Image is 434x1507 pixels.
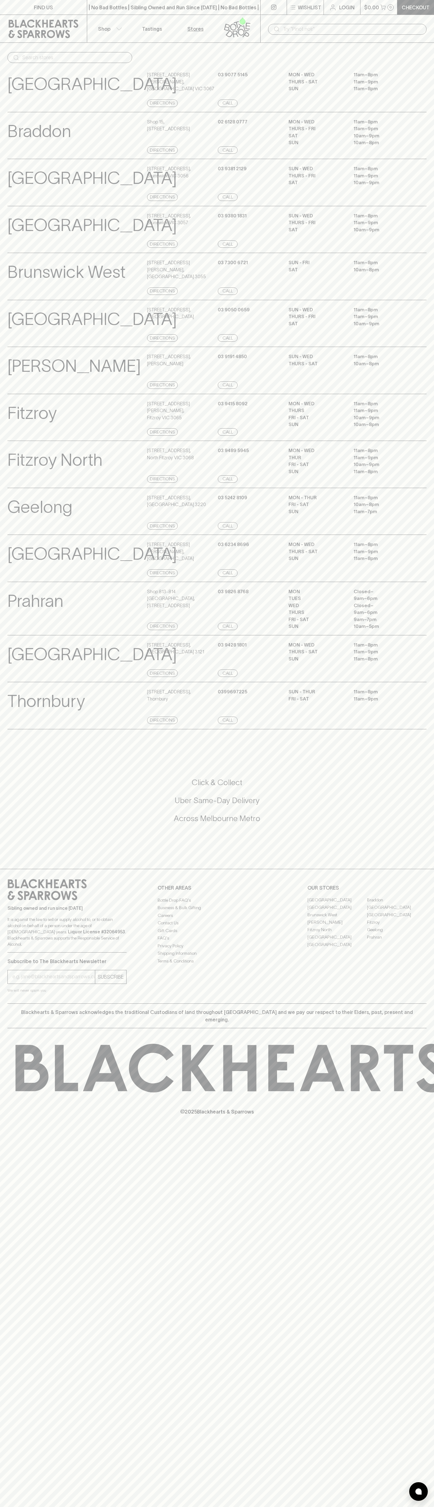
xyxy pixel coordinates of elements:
a: [GEOGRAPHIC_DATA] [307,896,367,904]
a: Call [218,240,238,248]
p: MON - WED [289,642,344,649]
p: Login [339,4,355,11]
p: 03 9191 4850 [218,353,247,360]
p: [STREET_ADDRESS] , [GEOGRAPHIC_DATA] 3220 [147,494,206,508]
p: SAT [289,320,344,327]
img: bubble-icon [415,1488,422,1495]
p: THURS - FRI [289,125,344,132]
p: FRI - SAT [289,616,344,623]
p: 03 9381 2129 [218,165,247,172]
p: Prahran [7,588,63,614]
p: [GEOGRAPHIC_DATA] [7,165,177,191]
p: 0 [389,6,392,9]
h5: Click & Collect [7,777,427,788]
p: SUN [289,139,344,146]
p: SUN - WED [289,353,344,360]
p: 11am – 8pm [354,468,409,475]
a: [PERSON_NAME] [307,919,367,926]
p: FRI - SAT [289,414,344,421]
a: Directions [147,569,178,577]
p: 10am – 8pm [354,139,409,146]
p: [STREET_ADDRESS] , Thornbury [147,688,191,702]
p: [STREET_ADDRESS] , [GEOGRAPHIC_DATA] [147,306,194,320]
p: Shop [98,25,110,33]
p: 10am – 9pm [354,461,409,468]
a: Directions [147,669,178,677]
p: 11am – 9pm [354,454,409,461]
p: FIND US [34,4,53,11]
p: THURS [289,407,344,414]
p: SUN [289,85,344,92]
a: Prahran [367,934,427,941]
p: 11am – 8pm [354,85,409,92]
a: [GEOGRAPHIC_DATA] [367,911,427,919]
a: Contact Us [158,919,277,927]
button: Shop [87,15,131,42]
h5: Uber Same-Day Delivery [7,795,427,806]
p: Fitzroy [7,400,57,426]
p: 03 9050 0659 [218,306,250,313]
p: 11am – 8pm [354,212,409,220]
p: THURS - FRI [289,313,344,320]
input: e.g. jane@blackheartsandsparrows.com.au [12,972,95,982]
p: 10am – 9pm [354,226,409,233]
p: 10am – 9pm [354,132,409,140]
p: 11am – 8pm [354,447,409,454]
p: SUN - WED [289,212,344,220]
p: OTHER AREAS [158,884,277,891]
a: Privacy Policy [158,942,277,949]
a: Fitzroy [367,919,427,926]
a: Stores [174,15,217,42]
a: Call [218,475,238,483]
p: 03 9380 1831 [218,212,247,220]
a: Call [218,717,238,724]
a: Directions [147,522,178,530]
p: 11am – 8pm [354,656,409,663]
p: [GEOGRAPHIC_DATA] [7,642,177,667]
p: 10am – 8pm [354,501,409,508]
p: MON - WED [289,118,344,126]
p: [STREET_ADDRESS] , [GEOGRAPHIC_DATA] 3121 [147,642,204,656]
p: SAT [289,132,344,140]
p: Subscribe to The Blackhearts Newsletter [7,958,127,965]
p: 11am – 9pm [354,313,409,320]
p: Blackhearts & Sparrows acknowledges the traditional Custodians of land throughout [GEOGRAPHIC_DAT... [12,1008,422,1023]
p: 11am – 8pm [354,165,409,172]
p: Thornbury [7,688,85,714]
input: Search stores [22,53,127,63]
a: [GEOGRAPHIC_DATA] [307,934,367,941]
p: 03 7300 6721 [218,259,248,266]
p: Fitzroy North [7,447,102,473]
p: SAT [289,179,344,186]
p: Tastings [142,25,162,33]
p: 03 6234 8696 [218,541,249,548]
p: Geelong [7,494,72,520]
a: Fitzroy North [307,926,367,934]
a: Call [218,569,238,577]
a: Directions [147,475,178,483]
a: Call [218,623,238,630]
p: Wishlist [298,4,321,11]
p: Braddon [7,118,71,144]
p: $0.00 [364,4,379,11]
p: SUN - WED [289,165,344,172]
a: Call [218,146,238,154]
p: FRI - SAT [289,461,344,468]
a: Terms & Conditions [158,957,277,965]
p: MON - WED [289,71,344,78]
p: THURS [289,609,344,616]
p: MON - THUR [289,494,344,501]
a: Directions [147,334,178,342]
p: 11am – 9pm [354,172,409,180]
p: 03 9428 1801 [218,642,247,649]
button: SUBSCRIBE [95,970,126,984]
a: Call [218,428,238,436]
p: MON - WED [289,400,344,407]
p: SUN [289,656,344,663]
p: THURS - SAT [289,548,344,555]
p: 10am – 9pm [354,179,409,186]
a: Directions [147,428,178,436]
p: MON - WED [289,447,344,454]
p: 10am – 8pm [354,360,409,367]
a: Call [218,100,238,107]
